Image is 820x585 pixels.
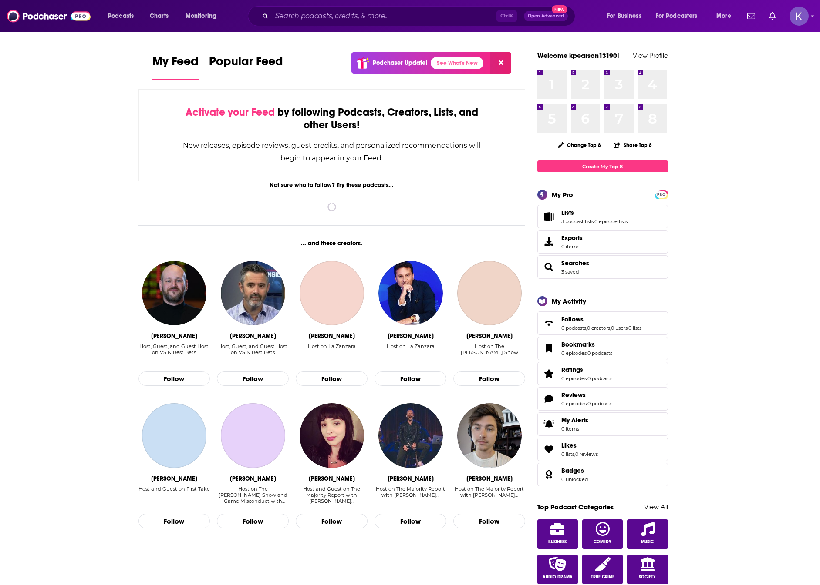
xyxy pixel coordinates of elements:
[586,325,587,331] span: ,
[561,244,583,250] span: 0 items
[656,10,698,22] span: For Podcasters
[388,332,434,340] div: David Parenzo
[574,451,575,457] span: ,
[431,57,483,69] a: See What's New
[537,387,668,411] span: Reviews
[537,205,668,228] span: Lists
[587,325,610,331] a: 0 creators
[453,343,525,355] div: Host on The [PERSON_NAME] Show
[209,54,283,74] span: Popular Feed
[537,337,668,360] span: Bookmarks
[142,403,206,468] a: Peter Rosenberg
[142,261,206,325] img: Wes Reynolds
[387,343,435,362] div: Host on La Zanzara
[296,371,368,386] button: Follow
[453,486,525,505] div: Host on The Majority Report with Sam…
[561,391,612,399] a: Reviews
[561,234,583,242] span: Exports
[102,9,145,23] button: open menu
[152,54,199,74] span: My Feed
[217,514,289,528] button: Follow
[561,341,595,348] span: Bookmarks
[296,486,368,504] div: Host and Guest on The Majority Report with [PERSON_NAME]…
[186,10,216,22] span: Monitoring
[378,403,443,468] a: Michael J Brooks
[388,475,434,482] div: Michael J Brooks
[457,403,522,468] img: Matt Lech
[561,375,587,381] a: 0 episodes
[230,475,276,482] div: Don La Greca
[375,371,446,386] button: Follow
[587,350,612,356] a: 0 podcasts
[537,412,668,436] a: My Alerts
[151,332,197,340] div: Wes Reynolds
[308,343,356,362] div: Host on La Zanzara
[552,5,567,13] span: New
[375,486,446,505] div: Host on The Majority Report with Sam…
[230,332,276,340] div: Dave Ross
[453,486,525,498] div: Host on The Majority Report with [PERSON_NAME]…
[710,9,742,23] button: open menu
[540,261,558,273] a: Searches
[138,343,210,362] div: Host, Guest, and Guest Host on VSiN Best Bets
[561,315,584,323] span: Follows
[373,59,427,67] p: Podchaser Update!
[639,575,656,580] span: Society
[633,51,668,60] a: View Profile
[611,325,628,331] a: 0 users
[7,8,91,24] a: Podchaser - Follow, Share and Rate Podcasts
[457,261,522,325] a: Michael Kay
[308,343,356,349] div: Host on La Zanzara
[496,10,517,22] span: Ctrl K
[537,463,668,486] span: Badges
[561,315,641,323] a: Follows
[179,9,228,23] button: open menu
[587,350,587,356] span: ,
[594,218,594,224] span: ,
[375,514,446,528] button: Follow
[561,209,628,217] a: Lists
[150,10,169,22] span: Charts
[466,332,513,340] div: Michael Kay
[627,519,668,549] a: Music
[561,416,588,424] span: My Alerts
[561,366,612,374] a: Ratings
[217,371,289,386] button: Follow
[650,9,710,23] button: open menu
[138,514,210,528] button: Follow
[594,218,628,224] a: 0 episode lists
[627,555,668,584] a: Society
[466,475,513,482] div: Matt Lech
[607,10,641,22] span: For Business
[524,11,568,21] button: Open AdvancedNew
[561,441,577,449] span: Likes
[561,218,594,224] a: 3 podcast lists
[537,255,668,279] span: Searches
[656,191,667,197] a: PRO
[601,9,652,23] button: open menu
[561,259,589,267] a: Searches
[561,441,598,449] a: Likes
[591,575,614,580] span: True Crime
[543,575,573,580] span: Audio Drama
[561,325,586,331] a: 0 podcasts
[217,486,289,505] div: Host on The Michael Kay Show and Game Misconduct with Don La …
[375,486,446,498] div: Host on The Majority Report with [PERSON_NAME]…
[587,375,587,381] span: ,
[641,539,654,545] span: Music
[300,261,364,325] a: Giuseppe Cruciani
[790,7,809,26] img: User Profile
[138,486,210,492] div: Host and Guest on First Take
[628,325,641,331] a: 0 lists
[453,514,525,528] button: Follow
[138,371,210,386] button: Follow
[594,539,611,545] span: Comedy
[540,443,558,455] a: Likes
[644,503,668,511] a: View All
[561,467,584,475] span: Badges
[182,106,482,131] div: by following Podcasts, Creators, Lists, and other Users!
[152,54,199,80] a: My Feed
